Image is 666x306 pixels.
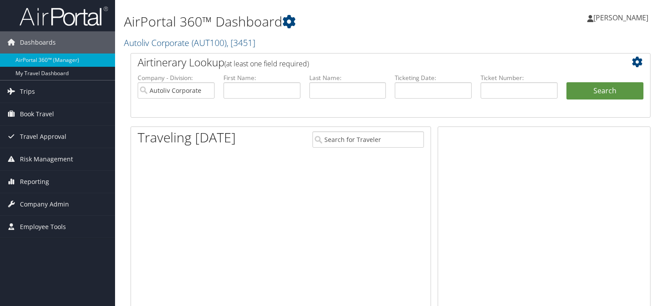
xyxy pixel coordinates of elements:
[20,80,35,103] span: Trips
[20,193,69,215] span: Company Admin
[19,6,108,27] img: airportal-logo.png
[124,37,255,49] a: Autoliv Corporate
[20,171,49,193] span: Reporting
[20,148,73,170] span: Risk Management
[593,13,648,23] span: [PERSON_NAME]
[20,103,54,125] span: Book Travel
[138,55,600,70] h2: Airtinerary Lookup
[224,59,309,69] span: (at least one field required)
[20,216,66,238] span: Employee Tools
[138,128,236,147] h1: Traveling [DATE]
[312,131,424,148] input: Search for Traveler
[20,126,66,148] span: Travel Approval
[124,12,479,31] h1: AirPortal 360™ Dashboard
[481,73,558,82] label: Ticket Number:
[309,73,386,82] label: Last Name:
[227,37,255,49] span: , [ 3451 ]
[587,4,657,31] a: [PERSON_NAME]
[192,37,227,49] span: ( AUT100 )
[20,31,56,54] span: Dashboards
[223,73,300,82] label: First Name:
[566,82,643,100] button: Search
[395,73,472,82] label: Ticketing Date:
[138,73,215,82] label: Company - Division:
